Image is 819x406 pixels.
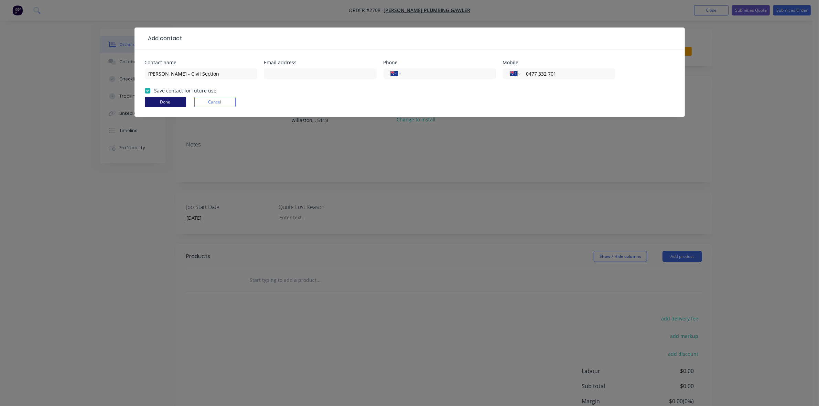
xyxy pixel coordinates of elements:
[154,87,217,94] label: Save contact for future use
[145,97,186,107] button: Done
[503,60,615,65] div: Mobile
[264,60,377,65] div: Email address
[194,97,236,107] button: Cancel
[384,60,496,65] div: Phone
[145,60,257,65] div: Contact name
[145,34,182,43] div: Add contact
